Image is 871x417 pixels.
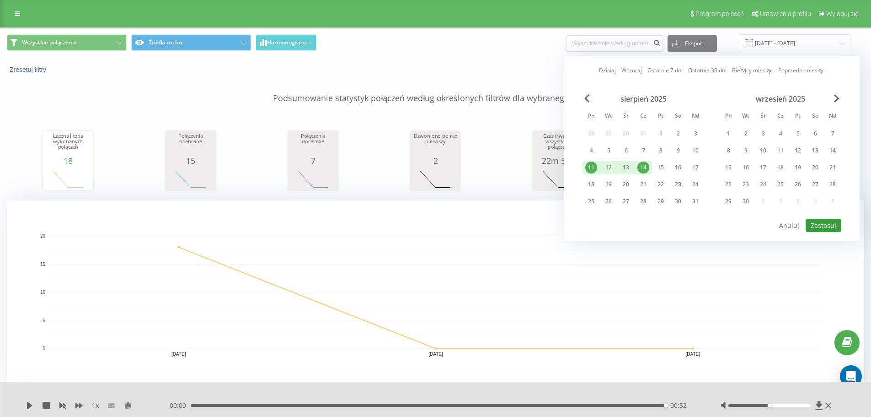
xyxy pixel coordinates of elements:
[40,233,46,238] text: 20
[635,144,652,157] div: czw 7 sie 2025
[170,401,191,410] span: 00:00
[722,162,734,173] div: 15
[621,66,642,75] a: Wczoraj
[689,128,701,140] div: 3
[740,128,752,140] div: 2
[655,162,667,173] div: 15
[834,94,839,103] span: Next Month
[754,144,772,157] div: śr 10 wrz 2025
[669,178,687,191] div: sob 23 sie 2025
[45,133,91,156] div: Łączna liczba wykonanych połączeń
[740,145,752,157] div: 9
[720,127,737,141] div: pon 1 wrz 2025
[600,161,617,174] div: wt 12 sie 2025
[807,127,824,141] div: sob 6 wrz 2025
[721,110,735,124] abbr: poniedziałek
[635,161,652,174] div: czw 14 sie 2025
[600,144,617,157] div: wt 5 sie 2025
[824,144,841,157] div: ndz 14 wrz 2025
[655,179,667,190] div: 22
[792,162,804,173] div: 19
[754,127,772,141] div: śr 3 wrz 2025
[720,195,737,208] div: pon 29 wrz 2025
[809,145,821,157] div: 13
[772,161,789,174] div: czw 18 wrz 2025
[620,179,632,190] div: 20
[582,178,600,191] div: pon 18 sie 2025
[687,195,704,208] div: ndz 31 sie 2025
[772,144,789,157] div: czw 11 wrz 2025
[688,66,727,75] a: Ostatnie 30 dni
[636,110,650,124] abbr: czwartek
[689,145,701,157] div: 10
[637,179,649,190] div: 21
[168,165,214,193] svg: A chart.
[655,145,667,157] div: 8
[789,161,807,174] div: pt 19 wrz 2025
[43,318,45,323] text: 5
[722,179,734,190] div: 22
[737,127,754,141] div: wt 2 wrz 2025
[620,145,632,157] div: 6
[655,195,667,207] div: 29
[669,144,687,157] div: sob 9 sie 2025
[775,179,786,190] div: 25
[807,161,824,174] div: sob 20 wrz 2025
[668,35,717,52] button: Eksport
[585,195,597,207] div: 25
[754,161,772,174] div: śr 17 wrz 2025
[740,179,752,190] div: 23
[584,94,590,103] span: Previous Month
[669,195,687,208] div: sob 30 sie 2025
[806,219,841,232] button: Zastosuj
[840,365,862,387] div: Open Intercom Messenger
[620,162,632,173] div: 13
[824,178,841,191] div: ndz 28 wrz 2025
[791,110,805,124] abbr: piątek
[635,178,652,191] div: czw 21 sie 2025
[655,128,667,140] div: 1
[43,346,45,351] text: 0
[652,195,669,208] div: pt 29 sie 2025
[603,179,615,190] div: 19
[672,179,684,190] div: 23
[412,133,458,156] div: Dzwoniono po raz pierwszy
[732,66,772,75] a: Bieżący miesiąc
[672,195,684,207] div: 30
[737,161,754,174] div: wt 16 wrz 2025
[737,178,754,191] div: wt 23 wrz 2025
[720,178,737,191] div: pon 22 wrz 2025
[647,66,683,75] a: Ostatnie 7 dni
[603,145,615,157] div: 5
[7,200,864,384] svg: A chart.
[652,161,669,174] div: pt 15 sie 2025
[600,178,617,191] div: wt 19 sie 2025
[826,10,859,17] span: Wyloguj się
[808,110,822,124] abbr: sobota
[739,110,753,124] abbr: wtorek
[774,110,787,124] abbr: czwartek
[686,352,700,357] text: [DATE]
[807,178,824,191] div: sob 27 wrz 2025
[535,165,581,193] div: A chart.
[267,39,305,46] span: Harmonogram
[754,178,772,191] div: śr 24 wrz 2025
[40,290,46,295] text: 10
[768,404,771,407] div: Accessibility label
[778,66,825,75] a: Poprzedni miesiąc
[45,156,91,165] div: 18
[687,144,704,157] div: ndz 10 sie 2025
[809,179,821,190] div: 27
[669,161,687,174] div: sob 16 sie 2025
[290,156,336,165] div: 7
[290,165,336,193] svg: A chart.
[757,145,769,157] div: 10
[566,35,663,52] input: Wyszukiwanie według numeru
[585,145,597,157] div: 4
[617,178,635,191] div: śr 20 sie 2025
[720,94,841,103] div: wrzesień 2025
[757,179,769,190] div: 24
[584,110,598,124] abbr: poniedziałek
